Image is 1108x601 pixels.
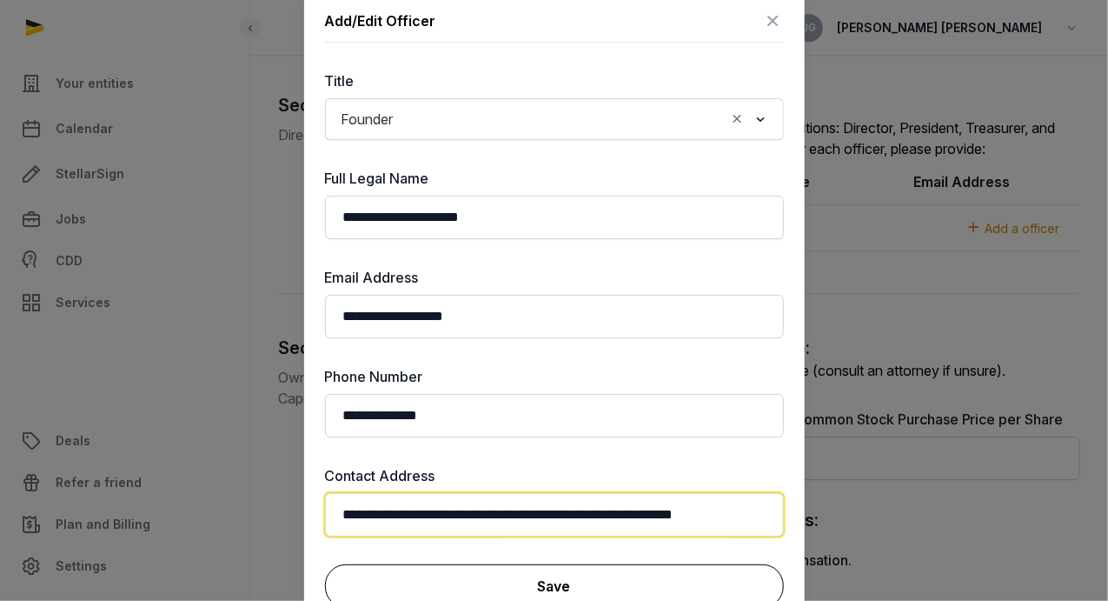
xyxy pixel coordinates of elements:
label: Title [325,70,784,91]
label: Email Address [325,267,784,288]
iframe: Chat Widget [796,400,1108,601]
button: Clear Selected [730,107,746,131]
label: Full Legal Name [325,168,784,189]
span: Founder [337,107,398,131]
label: Phone Number [325,366,784,387]
div: Add/Edit Officer [325,10,436,31]
div: Search for option [334,104,775,135]
input: Search for option [401,107,726,131]
label: Contact Address [325,465,784,486]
